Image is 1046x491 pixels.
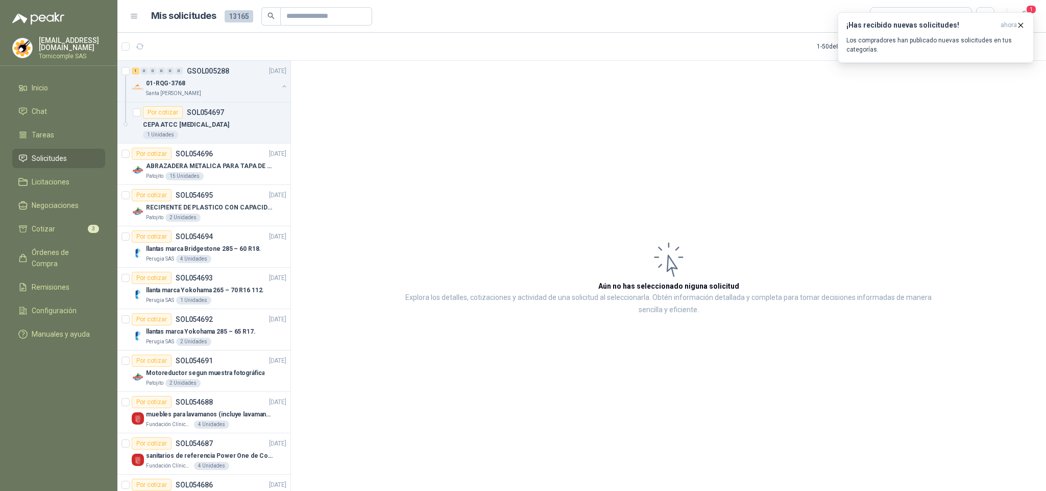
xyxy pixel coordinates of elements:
div: 0 [166,67,174,75]
p: [DATE] [269,315,286,324]
a: Por cotizarSOL054697CEPA ATCC [MEDICAL_DATA]1 Unidades [117,102,290,144]
div: 15 Unidades [165,172,204,180]
button: 1 [1015,7,1034,26]
img: Company Logo [132,164,144,176]
p: [DATE] [269,232,286,242]
a: Por cotizarSOL054696[DATE] Company LogoABRAZADERA METALICA PARA TAPA DE TAMBOR DE PLASTICO DE 50 ... [117,144,290,185]
p: SOL054692 [176,316,213,323]
div: 4 Unidades [194,462,229,470]
div: 0 [158,67,165,75]
p: Santa [PERSON_NAME] [146,89,201,98]
h3: ¡Has recibido nuevas solicitudes! [846,21,996,30]
p: SOL054693 [176,274,213,282]
p: llantas marca Yokohama 285 – 65 R17. [146,327,256,337]
p: [DATE] [269,191,286,200]
p: SOL054697 [187,109,224,116]
a: Licitaciones [12,172,105,192]
p: RECIPIENTE DE PLASTICO CON CAPACIDAD DE 1.8 LT PARA LA EXTRACCIÓN MANUAL DE LIQUIDOS [146,203,273,213]
div: 4 Unidades [176,255,211,263]
img: Company Logo [132,330,144,342]
p: SOL054696 [176,150,213,157]
div: Por cotizar [132,148,172,160]
a: Solicitudes [12,149,105,168]
p: Fundación Clínica Shaio [146,420,192,429]
p: [DATE] [269,439,286,449]
p: Patojito [146,172,163,180]
div: 0 [140,67,148,75]
img: Company Logo [132,412,144,425]
div: 0 [175,67,183,75]
span: Negociaciones [32,200,79,211]
p: [DATE] [269,66,286,76]
a: Chat [12,102,105,121]
a: Manuales y ayuda [12,324,105,344]
div: 2 Unidades [176,338,211,346]
a: Órdenes de Compra [12,243,105,273]
p: Explora los detalles, cotizaciones y actividad de una solicitud al seleccionarla. Obtén informaci... [393,292,944,316]
div: Por cotizar [132,396,172,408]
p: SOL054694 [176,233,213,240]
a: 1 0 0 0 0 0 GSOL005288[DATE] Company Logo01-RQG-3768Santa [PERSON_NAME] [132,65,288,98]
a: Por cotizarSOL054691[DATE] Company LogoMotoreductor segun muestra fotográficaPatojito2 Unidades [117,350,290,392]
p: llantas marca Bridgestone 285 – 60 R18. [146,244,261,254]
span: Licitaciones [32,176,69,188]
div: 0 [149,67,157,75]
p: SOL054695 [176,192,213,199]
span: Tareas [32,129,54,141]
p: ABRAZADERA METALICA PARA TAPA DE TAMBOR DE PLASTICO DE 50 LT [146,161,273,171]
p: SOL054687 [176,440,213,447]
div: Por cotizar [132,230,172,243]
span: search [267,12,275,19]
div: Por cotizar [143,106,183,119]
p: [DATE] [269,480,286,490]
p: SOL054688 [176,399,213,406]
p: [DATE] [269,273,286,283]
p: CEPA ATCC [MEDICAL_DATA] [143,120,229,130]
p: Perugia SAS [146,255,174,263]
p: Perugia SAS [146,296,174,305]
p: Los compradores han publicado nuevas solicitudes en tus categorías. [846,36,1025,54]
h1: Mis solicitudes [151,9,216,24]
img: Company Logo [132,205,144,218]
p: [DATE] [269,356,286,366]
div: Por cotizar [132,189,172,201]
span: Solicitudes [32,153,67,164]
p: Patojito [146,379,163,387]
a: Por cotizarSOL054688[DATE] Company Logomuebles para lavamanos (incluye lavamanos)Fundación Clínic... [117,392,290,433]
a: Tareas [12,125,105,145]
a: Por cotizarSOL054695[DATE] Company LogoRECIPIENTE DE PLASTICO CON CAPACIDAD DE 1.8 LT PARA LA EXT... [117,185,290,226]
a: Por cotizarSOL054693[DATE] Company Logollanta marca Yokohama 265 – 70 R16 112.Perugia SAS1 Unidades [117,268,290,309]
p: Tornicomple SAS [39,53,105,59]
div: Por cotizar [132,355,172,367]
h3: Aún no has seleccionado niguna solicitud [598,280,739,292]
span: Cotizar [32,223,55,235]
span: 3 [88,225,99,233]
p: Motoreductor segun muestra fotográfica [146,368,264,378]
a: Por cotizarSOL054692[DATE] Company Logollantas marca Yokohama 285 – 65 R17.Perugia SAS2 Unidades [117,309,290,350]
p: muebles para lavamanos (incluye lavamanos) [146,410,273,419]
p: llanta marca Yokohama 265 – 70 R16 112. [146,286,264,295]
p: [DATE] [269,149,286,159]
div: 1 [132,67,139,75]
p: sanitarios de referencia Power One de Corona [146,451,273,461]
span: Inicio [32,82,48,93]
div: 2 Unidades [165,379,201,387]
img: Company Logo [132,247,144,259]
div: Por cotizar [132,437,172,450]
a: Remisiones [12,277,105,297]
span: Configuración [32,305,77,316]
span: 13165 [225,10,253,22]
div: Todas [877,11,898,22]
img: Company Logo [132,454,144,466]
span: ahora [1001,21,1017,30]
p: SOL054691 [176,357,213,364]
p: 01-RQG-3768 [146,79,185,88]
div: 1 Unidades [176,296,211,305]
a: Cotizar3 [12,219,105,239]
a: Configuración [12,301,105,320]
div: 1 Unidades [143,131,178,139]
div: 4 Unidades [194,420,229,429]
img: Company Logo [132,371,144,383]
span: 1 [1026,5,1037,14]
p: Perugia SAS [146,338,174,346]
